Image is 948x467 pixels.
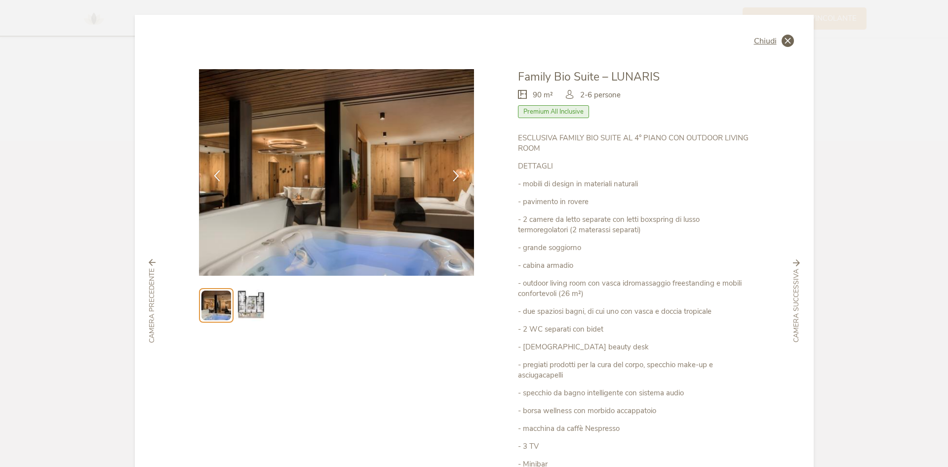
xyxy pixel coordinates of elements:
p: ESCLUSIVA FAMILY BIO SUITE AL 4° PIANO CON OUTDOOR LIVING ROOM [518,133,749,154]
p: - cabina armadio [518,260,749,271]
p: - due spaziosi bagni, di cui uno con vasca e doccia tropicale [518,306,749,317]
p: - [DEMOGRAPHIC_DATA] beauty desk [518,342,749,352]
span: Camera precedente [147,268,157,343]
p: - 3 TV [518,441,749,452]
p: - outdoor living room con vasca idromassaggio freestanding e mobili confortevoli (26 m²) [518,278,749,299]
p: - borsa wellness con morbido accappatoio [518,406,749,416]
img: Family Bio Suite – LUNARIS [199,69,474,276]
p: - 2 camere da letto separate con letti boxspring di lusso termoregolatori (2 materassi separati) [518,214,749,235]
p: - 2 WC separati con bidet [518,324,749,335]
img: Preview [235,290,267,321]
span: Camera successiva [791,269,801,342]
p: - grande soggiorno [518,243,749,253]
p: - macchina da caffè Nespresso [518,424,749,434]
p: DETTAGLI [518,161,749,171]
p: - pregiati prodotti per la cura del corpo, specchio make-up e asciugacapelli [518,360,749,381]
img: Preview [201,291,231,320]
p: - mobili di design in materiali naturali [518,179,749,189]
p: - specchio da bagno intelligente con sistema audio [518,388,749,398]
p: - pavimento in rovere [518,197,749,207]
